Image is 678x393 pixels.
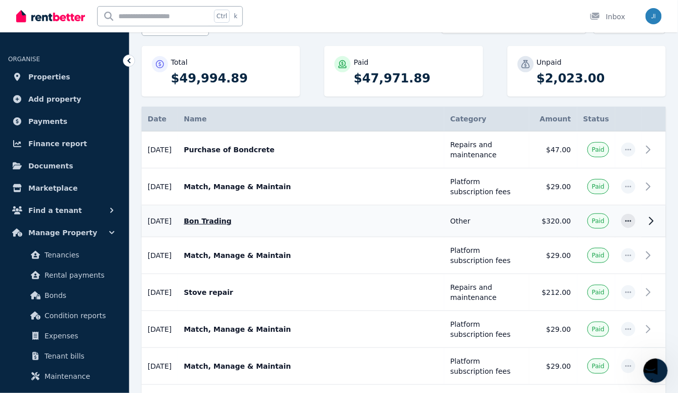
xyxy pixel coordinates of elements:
[537,70,656,86] p: $2,023.00
[10,137,192,175] div: Send us a messageWe'll be back online [DATE]
[28,227,97,239] span: Manage Property
[28,160,73,172] span: Documents
[8,156,121,176] a: Documents
[184,250,438,260] p: Match, Manage & Maintain
[178,107,444,132] th: Name
[21,145,169,156] div: Send us a message
[8,56,40,63] span: ORGANISE
[444,274,529,311] td: Repairs and maintenance
[444,168,529,205] td: Platform subscription fees
[592,183,605,191] span: Paid
[646,8,662,24] img: Josephine Inge
[28,182,77,194] span: Marketplace
[45,269,113,281] span: Rental payments
[12,366,117,386] a: Maintenance
[444,311,529,348] td: Platform subscription fees
[529,205,577,237] td: $320.00
[184,182,438,192] p: Match, Manage & Maintain
[28,204,82,216] span: Find a tenant
[444,348,529,385] td: Platform subscription fees
[12,326,117,346] a: Expenses
[28,93,81,105] span: Add property
[142,205,178,237] td: [DATE]
[84,325,119,332] span: Messages
[529,274,577,311] td: $212.00
[21,232,169,242] div: How much does it cost?
[174,16,192,34] div: Close
[592,325,605,333] span: Paid
[8,200,121,221] button: Find a tenant
[184,287,438,297] p: Stove repair
[444,107,529,132] th: Category
[12,346,117,366] a: Tenant bills
[15,209,188,228] div: Rental Payments - How They Work
[15,265,188,294] div: How Applications are Received and Managed
[444,205,529,237] td: Other
[15,185,188,205] button: Search for help
[12,285,117,305] a: Bonds
[8,89,121,109] a: Add property
[20,72,182,106] p: Hi [PERSON_NAME] 👋
[8,178,121,198] a: Marketplace
[28,71,70,83] span: Properties
[529,132,577,168] td: $47.00
[160,325,177,332] span: Help
[590,12,625,22] div: Inbox
[644,359,668,383] iframe: Intercom live chat
[354,70,473,86] p: $47,971.89
[45,249,113,261] span: Tenancies
[184,145,438,155] p: Purchase of Bondcrete
[135,300,202,340] button: Help
[15,246,188,265] div: Lease Agreement
[171,70,290,86] p: $49,994.89
[142,311,178,348] td: [DATE]
[537,57,562,67] p: Unpaid
[592,288,605,296] span: Paid
[354,57,368,67] p: Paid
[529,237,577,274] td: $29.00
[118,16,139,36] img: Profile image for Jeremy
[234,12,237,20] span: k
[21,250,169,261] div: Lease Agreement
[592,251,605,259] span: Paid
[529,107,577,132] th: Amount
[99,16,119,36] img: Profile image for Earl
[21,213,169,224] div: Rental Payments - How They Work
[45,330,113,342] span: Expenses
[577,107,615,132] th: Status
[16,9,85,24] img: RentBetter
[444,237,529,274] td: Platform subscription fees
[171,57,188,67] p: Total
[529,311,577,348] td: $29.00
[184,324,438,334] p: Match, Manage & Maintain
[592,146,605,154] span: Paid
[8,67,121,87] a: Properties
[142,274,178,311] td: [DATE]
[142,107,178,132] th: Date
[138,16,158,36] img: Profile image for Rochelle
[592,362,605,370] span: Paid
[184,361,438,371] p: Match, Manage & Maintain
[67,300,135,340] button: Messages
[28,115,67,127] span: Payments
[142,132,178,168] td: [DATE]
[184,216,438,226] p: Bon Trading
[214,10,230,23] span: Ctrl
[8,111,121,132] a: Payments
[529,348,577,385] td: $29.00
[444,132,529,168] td: Repairs and maintenance
[142,348,178,385] td: [DATE]
[21,190,82,200] span: Search for help
[20,21,79,34] img: logo
[22,325,45,332] span: Home
[21,156,169,166] div: We'll be back online [DATE]
[21,269,169,290] div: How Applications are Received and Managed
[45,289,113,301] span: Bonds
[15,228,188,246] div: How much does it cost?
[529,168,577,205] td: $29.00
[592,217,605,225] span: Paid
[28,138,87,150] span: Finance report
[12,305,117,326] a: Condition reports
[12,245,117,265] a: Tenancies
[142,237,178,274] td: [DATE]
